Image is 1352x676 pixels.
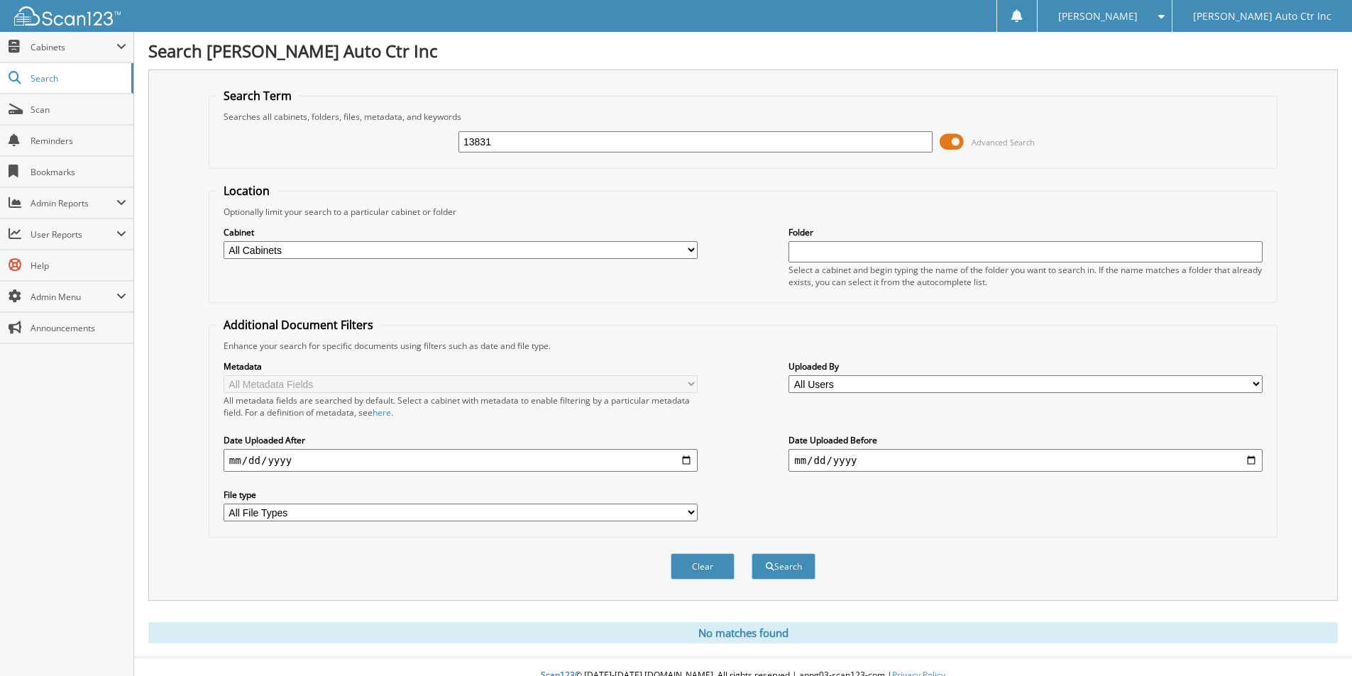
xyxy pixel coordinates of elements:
[373,406,391,419] a: here
[788,226,1263,238] label: Folder
[31,228,116,240] span: User Reports
[1193,12,1331,21] span: [PERSON_NAME] Auto Ctr Inc
[31,41,116,53] span: Cabinets
[224,489,698,501] label: File type
[671,553,735,580] button: Clear
[148,39,1338,62] h1: Search [PERSON_NAME] Auto Ctr Inc
[752,553,815,580] button: Search
[31,260,126,272] span: Help
[788,264,1263,288] div: Select a cabinet and begin typing the name of the folder you want to search in. If the name match...
[224,434,698,446] label: Date Uploaded After
[224,394,698,419] div: All metadata fields are searched by default. Select a cabinet with metadata to enable filtering b...
[1058,12,1138,21] span: [PERSON_NAME]
[224,226,698,238] label: Cabinet
[14,6,121,26] img: scan123-logo-white.svg
[31,291,116,303] span: Admin Menu
[224,360,698,372] label: Metadata
[216,206,1270,218] div: Optionally limit your search to a particular cabinet or folder
[216,183,277,199] legend: Location
[31,166,126,178] span: Bookmarks
[788,434,1263,446] label: Date Uploaded Before
[31,322,126,334] span: Announcements
[31,197,116,209] span: Admin Reports
[216,111,1270,123] div: Searches all cabinets, folders, files, metadata, and keywords
[31,135,126,147] span: Reminders
[224,449,698,472] input: start
[972,137,1035,148] span: Advanced Search
[216,88,299,104] legend: Search Term
[216,340,1270,352] div: Enhance your search for specific documents using filters such as date and file type.
[148,622,1338,643] div: No matches found
[788,449,1263,472] input: end
[788,360,1263,372] label: Uploaded By
[216,317,380,333] legend: Additional Document Filters
[31,104,126,116] span: Scan
[31,72,124,84] span: Search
